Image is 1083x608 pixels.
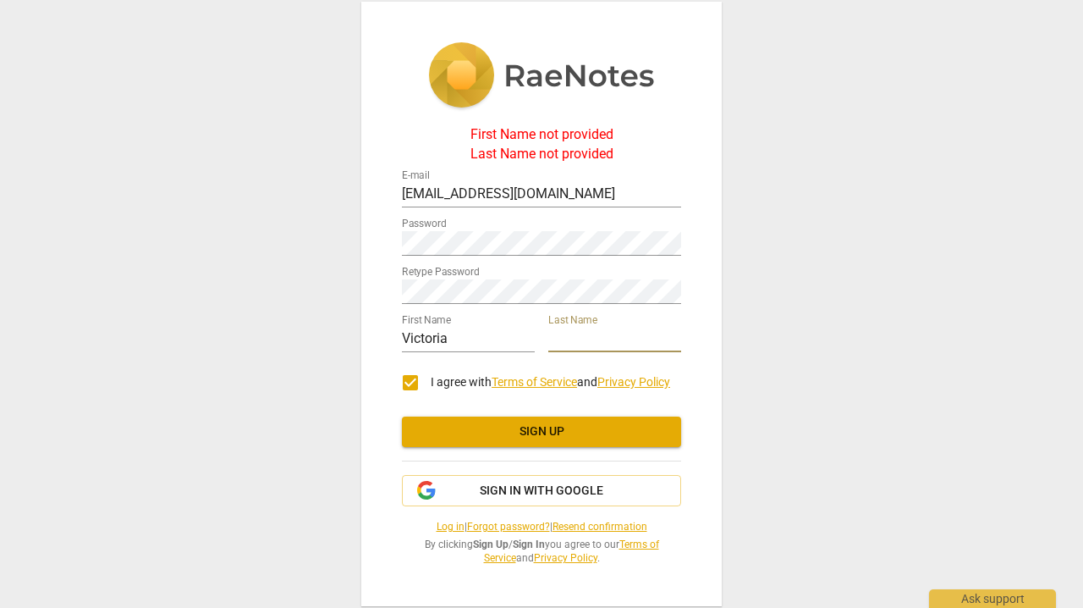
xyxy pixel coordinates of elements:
label: First Name [402,315,451,325]
a: Log in [437,521,465,533]
b: Sign In [513,539,545,550]
img: 5ac2273c67554f335776073100b6d88f.svg [428,42,655,112]
span: By clicking / you agree to our and . [402,538,681,566]
label: Last Name [548,315,597,325]
a: Resend confirmation [552,521,647,533]
a: Terms of Service [484,539,659,565]
span: Sign in with Google [480,483,603,500]
a: Privacy Policy [597,375,670,389]
div: First Name not provided [402,127,681,142]
div: Ask support [929,589,1056,608]
span: Sign up [415,423,668,440]
label: E-mail [402,170,430,180]
div: Last Name not provided [402,146,681,162]
b: Sign Up [473,539,509,550]
a: Forgot password? [467,521,550,533]
a: Privacy Policy [534,552,597,564]
button: Sign up [402,417,681,447]
a: Terms of Service [492,375,577,389]
span: | | [402,520,681,534]
span: I agree with and [431,375,670,389]
label: Retype Password [402,267,480,277]
button: Sign in with Google [402,475,681,507]
label: Password [402,218,447,229]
